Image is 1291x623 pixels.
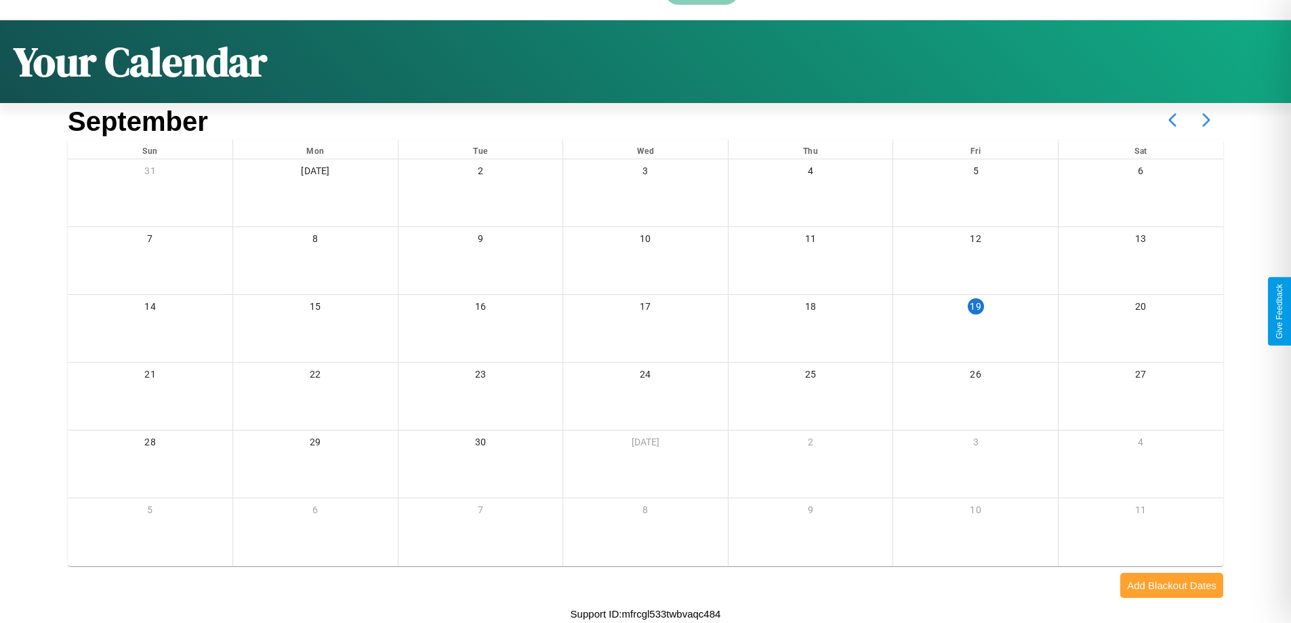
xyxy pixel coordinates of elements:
div: 31 [68,159,232,187]
h1: Your Calendar [14,34,267,89]
div: 7 [398,498,563,526]
div: Thu [729,140,893,159]
div: 4 [1059,430,1223,458]
div: 2 [729,430,893,458]
div: 14 [68,295,232,323]
div: 3 [893,430,1058,458]
div: 29 [233,430,398,458]
div: 8 [233,227,398,255]
div: 27 [1059,363,1223,390]
div: Fri [893,140,1058,159]
div: 26 [893,363,1058,390]
div: 9 [398,227,563,255]
div: 20 [1059,295,1223,323]
div: 5 [68,498,232,526]
div: 8 [563,498,728,526]
div: Sat [1059,140,1223,159]
div: 30 [398,430,563,458]
div: 10 [563,227,728,255]
div: 9 [729,498,893,526]
div: 22 [233,363,398,390]
div: 21 [68,363,232,390]
div: 28 [68,430,232,458]
div: 6 [1059,159,1223,187]
div: 11 [1059,498,1223,526]
div: 18 [729,295,893,323]
div: 17 [563,295,728,323]
div: 5 [893,159,1058,187]
div: 7 [68,227,232,255]
button: Add Blackout Dates [1120,573,1223,598]
div: [DATE] [563,430,728,458]
div: 23 [398,363,563,390]
div: Give Feedback [1275,284,1284,339]
div: 3 [563,159,728,187]
div: 11 [729,227,893,255]
div: 19 [968,298,984,315]
div: Tue [398,140,563,159]
div: 16 [398,295,563,323]
div: 15 [233,295,398,323]
div: Mon [233,140,398,159]
div: 6 [233,498,398,526]
div: Sun [68,140,232,159]
div: 24 [563,363,728,390]
h2: September [68,106,208,137]
div: [DATE] [233,159,398,187]
div: 25 [729,363,893,390]
div: 13 [1059,227,1223,255]
div: 12 [893,227,1058,255]
div: 4 [729,159,893,187]
p: Support ID: mfrcgl533twbvaqc484 [571,605,721,623]
div: 2 [398,159,563,187]
div: 10 [893,498,1058,526]
div: Wed [563,140,728,159]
